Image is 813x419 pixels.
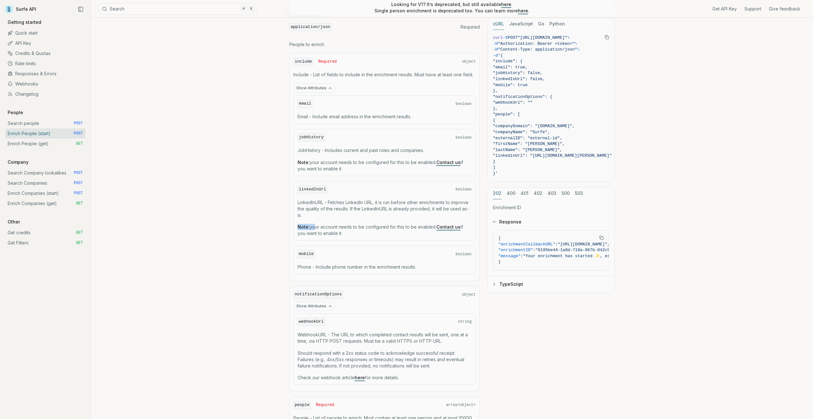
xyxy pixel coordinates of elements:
span: ] [493,165,495,170]
a: Rate limits [5,58,85,69]
span: POST [74,121,83,126]
a: Changelog [5,89,85,99]
a: Contact us [436,224,460,230]
span: "notificationOptions": { [493,94,552,99]
span: POST [74,131,83,136]
span: "linkedInUrl": false, [493,77,545,81]
span: "message" [498,254,521,258]
a: Get credits GET [5,228,85,238]
span: "Authorization: Bearer <token>" [498,41,575,46]
span: curl [493,35,503,40]
button: Response [488,214,614,230]
span: string [458,319,472,324]
span: -H [493,41,498,46]
span: array<object> [446,402,476,408]
span: "enrichmentCallbackURL" [498,242,555,247]
span: { [493,118,495,123]
button: 500 [561,188,570,199]
strong: Note: [298,160,310,165]
p: People [5,109,26,116]
span: "include": { [493,59,523,64]
span: \ [577,47,580,52]
a: Give feedback [769,6,800,12]
span: boolean [456,135,472,140]
code: webhookUrl [298,318,325,326]
span: "companyName": "Surfe", [493,130,550,134]
a: Search Companies POST [5,178,85,188]
span: }, [493,106,498,111]
p: WebhookURL - The URL to which completed contact results will be sent, one at a time, via HTTP POS... [298,332,472,344]
span: "mobile": true [493,83,527,87]
a: Surfe API [5,4,36,14]
button: cURL [493,18,504,30]
span: "externalID": "external-id", [493,136,562,141]
span: -d [493,53,498,58]
code: linkedInUrl [298,185,327,194]
span: \ [574,41,577,46]
strong: Note: [298,224,310,230]
span: POST [508,35,518,40]
p: Looking for V1? It’s deprecated, but still available . Single person enrichment is deprecated too... [374,1,529,14]
a: Contact us [436,160,460,165]
span: POST [74,181,83,186]
button: Go [538,18,544,30]
button: TypeScript [488,276,614,292]
button: Show Attributes [293,83,336,93]
span: GET [76,141,83,146]
span: "linkedinUrl": "[URL][DOMAIN_NAME][PERSON_NAME]" [493,153,612,158]
p: Should respond with a 2xx status code to acknowledge successful receipt. Failures (e.g., 4xx/5xx ... [298,350,472,369]
p: JobHistory - Includes current and past roles and companies. [298,147,472,154]
button: Search⌘K [98,3,257,15]
p: Getting started [5,19,44,25]
a: Search people POST [5,118,85,128]
a: here [501,2,511,7]
span: Required [316,402,334,408]
span: } [493,159,495,164]
span: : [521,254,523,258]
p: your account needs to be configured for this to be enabled. if you want to enable it [298,159,472,172]
code: people [293,401,311,409]
p: Enrichment ID [493,204,609,211]
span: "email": true, [493,65,527,70]
span: -H [493,47,498,52]
p: Company [5,159,31,165]
span: "webhookUrl": "" [493,100,533,105]
a: Enrich Companies (get) GET [5,198,85,209]
a: Webhooks [5,79,85,89]
span: \ [567,35,570,40]
code: jobHistory [298,133,325,142]
code: email [298,100,312,108]
button: JavaScript [509,18,533,30]
a: Credits & Quotas [5,48,85,58]
a: Enrich People (get) GET [5,139,85,149]
a: Search Company lookalikes POST [5,168,85,178]
span: object [462,292,476,297]
span: , [607,242,610,247]
kbd: K [248,5,255,12]
a: Enrich Companies (start) POST [5,188,85,198]
button: 403 [548,188,556,199]
code: notificationOptions [293,290,343,299]
code: mobile [298,250,315,258]
span: "[URL][DOMAIN_NAME]" [558,242,607,247]
code: application/json [289,23,332,31]
span: Required [319,59,337,64]
p: Other [5,219,23,225]
span: "companyDomain": "[DOMAIN_NAME]", [493,124,574,128]
span: boolean [456,187,472,192]
span: }, [493,88,498,93]
span: "firstName": "[PERSON_NAME]", [493,141,565,146]
span: : [555,242,558,247]
button: Collapse Sidebar [76,4,85,14]
button: 400 [507,188,515,199]
button: 402 [534,188,542,199]
a: here [518,8,528,13]
a: Enrich People (start) POST [5,128,85,139]
code: include [293,58,313,66]
p: Check our webhook article for more details. [298,374,472,381]
span: "enrichmentID" [498,248,533,252]
p: Phone - Include phone number in the enrichment results. [298,264,472,270]
span: "lastName": "[PERSON_NAME]", [493,148,562,152]
span: -X [503,35,508,40]
a: API Key [5,38,85,48]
